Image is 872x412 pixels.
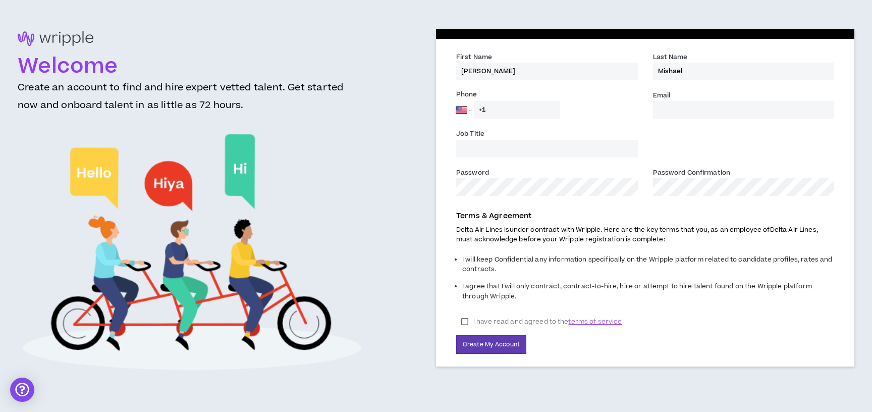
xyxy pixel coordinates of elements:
[456,129,484,140] label: Job Title
[456,53,492,64] label: First Name
[456,211,834,222] p: Terms & Agreement
[22,122,362,383] img: Welcome to Wripple
[456,168,489,179] label: Password
[456,314,627,329] label: I have read and agreed to the
[456,90,638,101] label: Phone
[18,55,366,79] h1: Welcome
[456,335,526,354] button: Create My Account
[653,53,688,64] label: Last Name
[653,91,671,102] label: Email
[18,79,366,122] h3: Create an account to find and hire expert vetted talent. Get started now and onboard talent in as...
[18,31,93,52] img: logo-brand.png
[456,225,834,244] p: Delta Air Lines is under contract with Wripple. Here are the key terms that you, as an employee o...
[462,279,834,306] li: I agree that I will only contract, contract-to-hire, hire or attempt to hire talent found on the ...
[653,168,731,179] label: Password Confirmation
[462,252,834,279] li: I will keep Confidential any information specifically on the Wripple platform related to candidat...
[10,378,34,402] div: Open Intercom Messenger
[568,317,622,327] span: terms of service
